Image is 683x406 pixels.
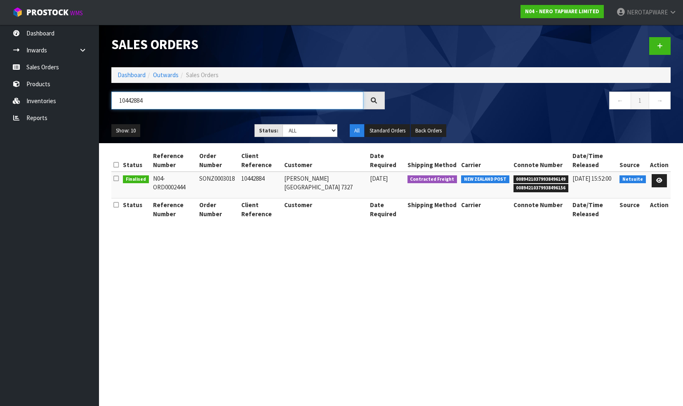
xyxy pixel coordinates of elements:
strong: N04 - NERO TAPWARE LIMITED [525,8,599,15]
th: Carrier [459,149,511,172]
button: Back Orders [411,124,446,137]
th: Reference Number [151,149,197,172]
th: Reference Number [151,198,197,220]
th: Source [617,149,648,172]
th: Order Number [197,198,239,220]
a: → [649,92,671,109]
input: Search sales orders [111,92,363,109]
th: Status [121,198,151,220]
td: SONZ0003018 [197,172,239,198]
span: ProStock [26,7,68,18]
td: [PERSON_NAME][GEOGRAPHIC_DATA] 7327 [282,172,368,198]
span: NEW ZEALAND POST [461,175,509,184]
span: Finalised [123,175,149,184]
span: [DATE] 15:52:00 [572,175,611,182]
th: Connote Number [511,198,571,220]
th: Order Number [197,149,239,172]
button: Standard Orders [365,124,410,137]
a: Outwards [153,71,179,79]
a: 1 [631,92,649,109]
span: [DATE] [370,175,388,182]
span: 00894210379938496156 [513,184,569,192]
span: Sales Orders [186,71,219,79]
nav: Page navigation [397,92,671,112]
h1: Sales Orders [111,37,385,52]
span: Netsuite [619,175,646,184]
th: Client Reference [239,149,282,172]
span: NEROTAPWARE [627,8,668,16]
th: Client Reference [239,198,282,220]
span: 00894210379938496149 [513,175,569,184]
th: Action [648,149,671,172]
th: Date Required [368,149,405,172]
th: Source [617,198,648,220]
th: Shipping Method [405,198,459,220]
strong: Status: [259,127,278,134]
small: WMS [70,9,83,17]
th: Customer [282,198,368,220]
button: All [350,124,364,137]
th: Date Required [368,198,405,220]
button: Show: 10 [111,124,140,137]
th: Customer [282,149,368,172]
a: Dashboard [118,71,146,79]
th: Action [648,198,671,220]
th: Connote Number [511,149,571,172]
th: Date/Time Released [570,198,617,220]
td: 10442884 [239,172,282,198]
td: N04-ORD0002444 [151,172,197,198]
img: cube-alt.png [12,7,23,17]
a: ← [609,92,631,109]
th: Status [121,149,151,172]
th: Date/Time Released [570,149,617,172]
span: Contracted Freight [407,175,457,184]
th: Shipping Method [405,149,459,172]
th: Carrier [459,198,511,220]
